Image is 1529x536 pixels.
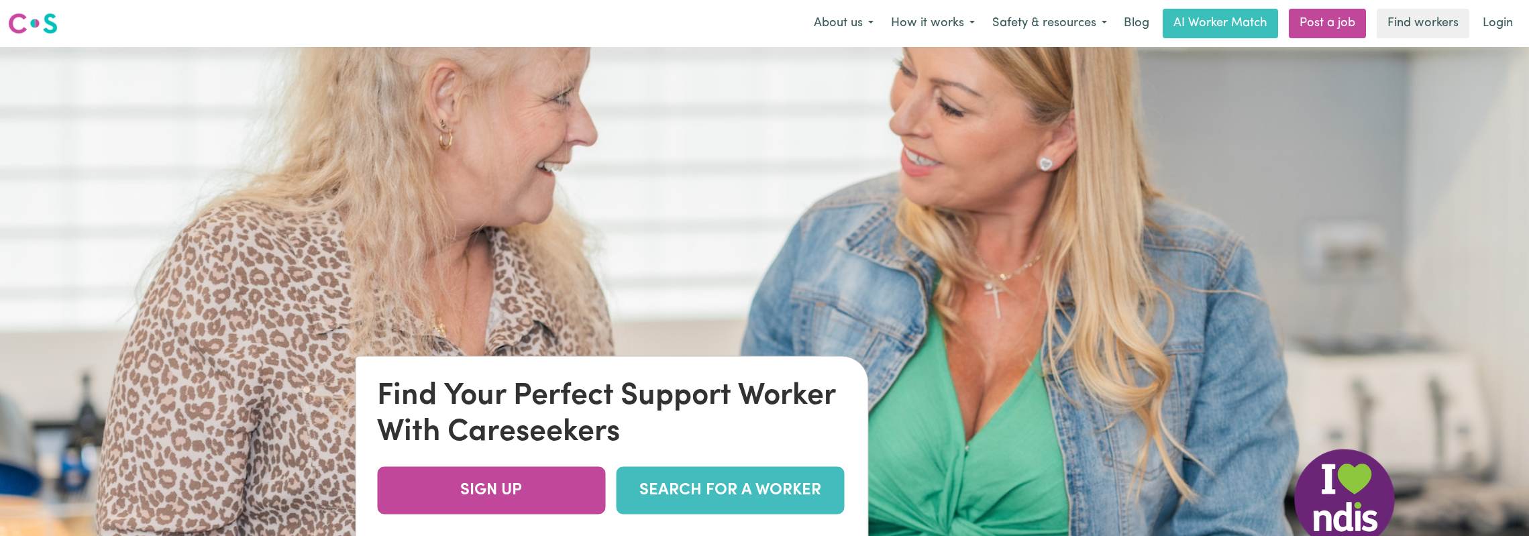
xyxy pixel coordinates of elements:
a: AI Worker Match [1163,9,1278,38]
img: Careseekers logo [8,11,58,36]
button: How it works [882,9,984,38]
iframe: Button to launch messaging window [1475,482,1518,525]
a: SEARCH FOR A WORKER [616,467,844,515]
div: Find Your Perfect Support Worker With Careseekers [377,378,846,451]
a: SIGN UP [377,467,605,515]
button: About us [805,9,882,38]
button: Safety & resources [984,9,1116,38]
a: Find workers [1377,9,1469,38]
a: Login [1475,9,1521,38]
a: Post a job [1289,9,1366,38]
a: Careseekers logo [8,8,58,39]
a: Blog [1116,9,1157,38]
